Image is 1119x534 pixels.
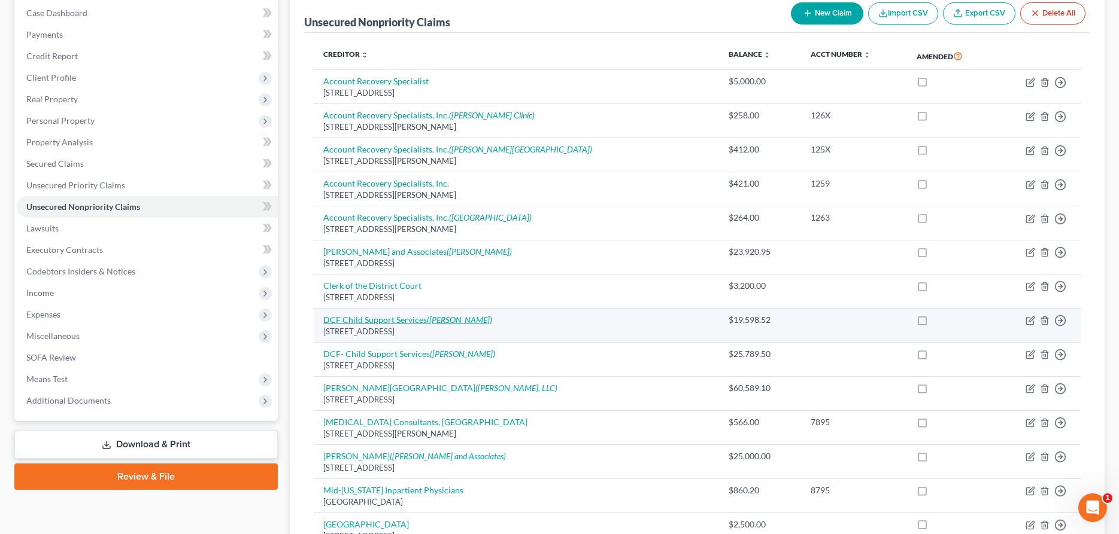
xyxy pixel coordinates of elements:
[323,190,709,201] div: [STREET_ADDRESS][PERSON_NAME]
[427,315,492,325] i: ([PERSON_NAME])
[729,450,792,462] div: $25,000.00
[811,109,897,121] div: 126X
[323,178,449,188] a: Account Recovery Specialists, Inc.
[729,348,792,360] div: $25,789.50
[323,50,368,59] a: Creditor unfold_more
[323,87,709,99] div: [STREET_ADDRESS]
[26,352,76,362] span: SOFA Review
[729,212,792,224] div: $264.00
[17,132,278,153] a: Property Analysis
[811,144,897,155] div: 125X
[17,196,278,218] a: Unsecured Nonpriority Claims
[729,484,792,496] div: $860.20
[1020,2,1085,25] button: Delete All
[323,144,592,154] a: Account Recovery Specialists, Inc.([PERSON_NAME][GEOGRAPHIC_DATA])
[323,155,709,167] div: [STREET_ADDRESS][PERSON_NAME]
[811,416,897,428] div: 7895
[26,266,135,276] span: Codebtors Insiders & Notices
[323,383,557,393] a: [PERSON_NAME][GEOGRAPHIC_DATA]([PERSON_NAME], LLC)
[26,395,111,405] span: Additional Documents
[26,137,93,147] span: Property Analysis
[447,246,512,257] i: ([PERSON_NAME])
[1103,493,1112,503] span: 1
[323,417,527,427] a: [MEDICAL_DATA] Consultants, [GEOGRAPHIC_DATA]
[304,15,450,29] div: Unsecured Nonpriority Claims
[26,180,125,190] span: Unsecured Priority Claims
[1078,493,1107,522] iframe: Intercom live chat
[17,175,278,196] a: Unsecured Priority Claims
[323,360,709,371] div: [STREET_ADDRESS]
[868,2,938,25] button: Import CSV
[323,485,463,495] a: Mid-[US_STATE] Inpartient Physicians
[26,309,60,319] span: Expenses
[323,451,506,461] a: [PERSON_NAME]([PERSON_NAME] and Associates)
[323,394,709,405] div: [STREET_ADDRESS]
[323,349,495,359] a: DCF- Child Support Services([PERSON_NAME])
[14,463,278,490] a: Review & File
[323,462,709,474] div: [STREET_ADDRESS]
[26,223,59,233] span: Lawsuits
[763,51,771,59] i: unfold_more
[323,110,535,120] a: Account Recovery Specialists, Inc.([PERSON_NAME] Clinic)
[729,246,792,258] div: $23,920.95
[449,212,532,222] i: ([GEOGRAPHIC_DATA])
[17,24,278,45] a: Payments
[729,178,792,190] div: $421.00
[811,178,897,190] div: 1259
[26,94,78,104] span: Real Property
[361,51,368,59] i: unfold_more
[811,212,897,224] div: 1263
[17,153,278,175] a: Secured Claims
[449,110,535,120] i: ([PERSON_NAME] Clinic)
[17,218,278,239] a: Lawsuits
[811,484,897,496] div: 8795
[729,416,792,428] div: $566.00
[729,50,771,59] a: Balance unfold_more
[26,202,140,212] span: Unsecured Nonpriority Claims
[430,349,495,359] i: ([PERSON_NAME])
[323,76,429,86] a: Account Recovery Specialist
[17,45,278,67] a: Credit Report
[811,50,871,59] a: Acct Number unfold_more
[907,42,994,70] th: Amended
[863,51,871,59] i: unfold_more
[323,258,709,269] div: [STREET_ADDRESS]
[26,8,87,18] span: Case Dashboard
[26,245,103,255] span: Executory Contracts
[475,383,557,393] i: ([PERSON_NAME], LLC)
[449,144,592,154] i: ([PERSON_NAME][GEOGRAPHIC_DATA])
[323,224,709,235] div: [STREET_ADDRESS][PERSON_NAME]
[323,326,709,337] div: [STREET_ADDRESS]
[26,158,84,169] span: Secured Claims
[323,519,409,529] a: [GEOGRAPHIC_DATA]
[323,212,532,222] a: Account Recovery Specialists, Inc.([GEOGRAPHIC_DATA])
[26,29,63,39] span: Payments
[791,2,863,25] button: New Claim
[729,109,792,121] div: $258.00
[17,347,278,368] a: SOFA Review
[17,239,278,261] a: Executory Contracts
[26,374,68,384] span: Means Test
[943,2,1015,25] a: Export CSV
[323,496,709,508] div: [GEOGRAPHIC_DATA]
[729,382,792,394] div: $60,589.10
[17,2,278,24] a: Case Dashboard
[729,144,792,155] div: $412.00
[323,428,709,440] div: [STREET_ADDRESS][PERSON_NAME]
[26,51,78,61] span: Credit Report
[14,431,278,459] a: Download & Print
[390,451,506,461] i: ([PERSON_NAME] and Associates)
[729,518,792,530] div: $2,500.00
[323,292,709,303] div: [STREET_ADDRESS]
[729,75,792,87] div: $5,000.00
[729,314,792,326] div: $19,598.52
[323,121,709,133] div: [STREET_ADDRESS][PERSON_NAME]
[26,115,95,126] span: Personal Property
[323,315,492,325] a: DCF Child Support Services([PERSON_NAME])
[323,280,421,291] a: Clerk of the District Court
[323,246,512,257] a: [PERSON_NAME] and Associates([PERSON_NAME])
[26,331,80,341] span: Miscellaneous
[26,72,76,83] span: Client Profile
[26,288,54,298] span: Income
[729,280,792,292] div: $3,200.00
